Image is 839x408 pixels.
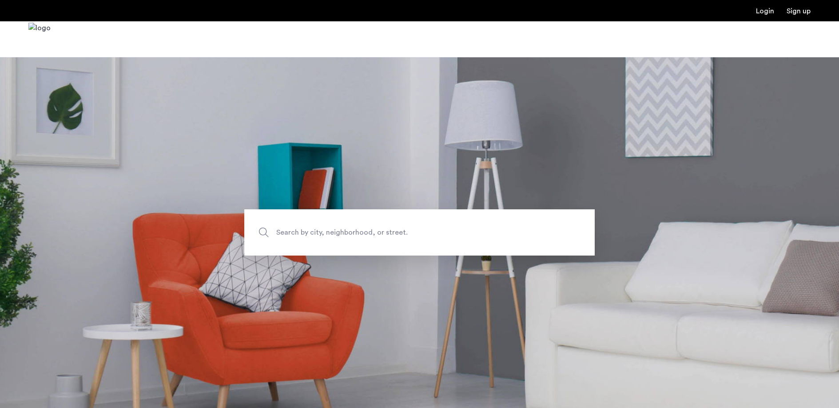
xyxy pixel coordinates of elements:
[756,8,774,15] a: Login
[28,23,51,56] img: logo
[787,8,811,15] a: Registration
[276,227,521,239] span: Search by city, neighborhood, or street.
[28,23,51,56] a: Cazamio Logo
[244,209,595,256] input: Apartment Search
